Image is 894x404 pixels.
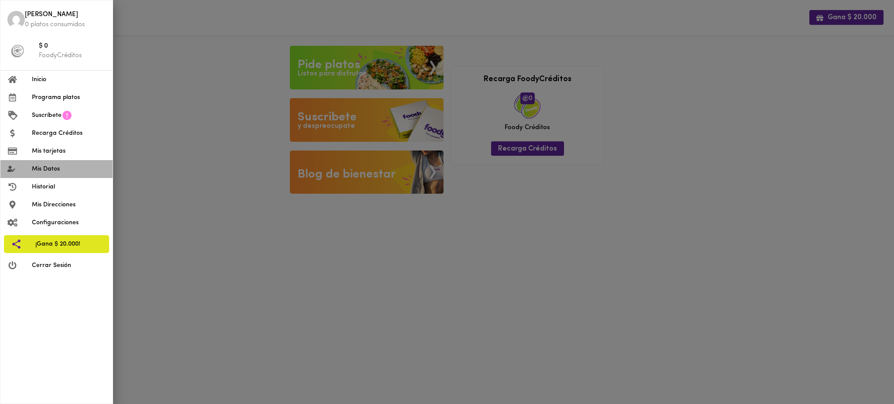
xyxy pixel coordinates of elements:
[25,10,106,20] span: [PERSON_NAME]
[32,111,62,120] span: Suscríbete
[25,20,106,29] p: 0 platos consumidos
[11,45,24,58] img: foody-creditos-black.png
[843,353,885,395] iframe: Messagebird Livechat Widget
[32,164,106,174] span: Mis Datos
[32,147,106,156] span: Mis tarjetas
[32,261,106,270] span: Cerrar Sesión
[32,218,106,227] span: Configuraciones
[32,93,106,102] span: Programa platos
[32,75,106,84] span: Inicio
[39,51,106,60] p: FoodyCréditos
[32,182,106,192] span: Historial
[32,200,106,209] span: Mis Direcciones
[39,41,106,51] span: $ 0
[32,129,106,138] span: Recarga Créditos
[35,240,102,249] span: ¡Gana $ 20.000!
